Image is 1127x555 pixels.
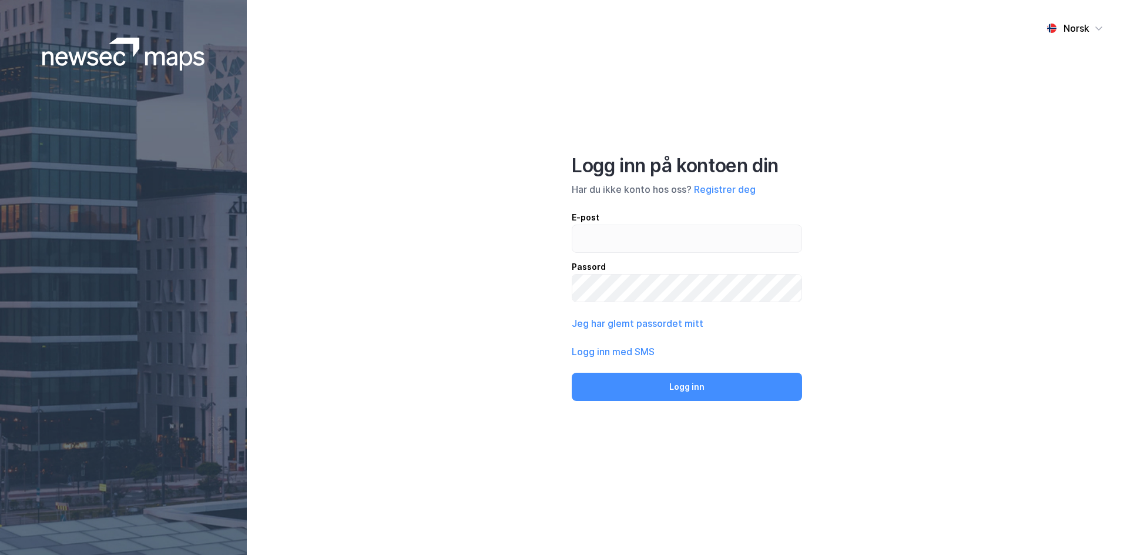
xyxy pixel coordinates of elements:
div: Passord [572,260,802,274]
button: Jeg har glemt passordet mitt [572,316,703,330]
button: Logg inn med SMS [572,345,655,359]
div: Norsk [1064,21,1089,35]
div: Har du ikke konto hos oss? [572,182,802,196]
div: E-post [572,210,802,225]
button: Logg inn [572,373,802,401]
button: Registrer deg [694,182,756,196]
img: logoWhite.bf58a803f64e89776f2b079ca2356427.svg [42,38,205,71]
div: Logg inn på kontoen din [572,154,802,178]
iframe: Chat Widget [1068,499,1127,555]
